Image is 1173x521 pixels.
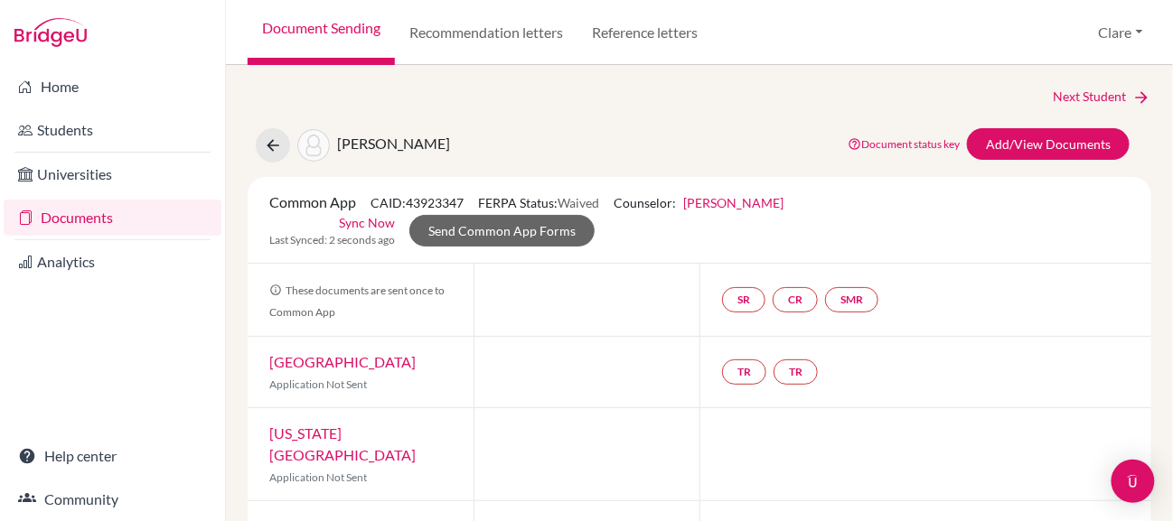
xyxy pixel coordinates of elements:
button: Clare [1091,15,1151,50]
a: [PERSON_NAME] [683,195,784,210]
a: [US_STATE][GEOGRAPHIC_DATA] [269,424,416,463]
span: [PERSON_NAME] [337,135,450,152]
span: Application Not Sent [269,377,367,391]
span: Waived [558,195,599,210]
a: Analytics [4,244,221,280]
span: Common App [269,193,356,210]
span: Application Not Sent [269,470,367,484]
span: These documents are sent once to Common App [269,284,445,319]
a: Sync Now [339,213,395,232]
a: TR [722,359,766,385]
a: Students [4,112,221,148]
a: CR [773,287,818,312]
a: SR [722,287,765,312]
a: Universities [4,156,221,192]
a: Help center [4,438,221,474]
a: Next Student [1053,87,1151,107]
img: Bridge-U [14,18,87,47]
a: Home [4,69,221,105]
div: Open Intercom Messenger [1112,460,1155,503]
a: Document status key [848,137,960,151]
a: [GEOGRAPHIC_DATA] [269,353,416,370]
span: CAID: 43923347 [371,195,464,210]
a: TR [774,359,818,385]
a: Community [4,481,221,517]
a: Add/View Documents [967,128,1130,160]
a: SMR [825,287,878,312]
span: Counselor: [614,195,784,210]
span: Last Synced: 2 seconds ago [269,232,395,248]
a: Send Common App Forms [409,215,595,247]
a: Documents [4,200,221,236]
span: FERPA Status: [478,195,599,210]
